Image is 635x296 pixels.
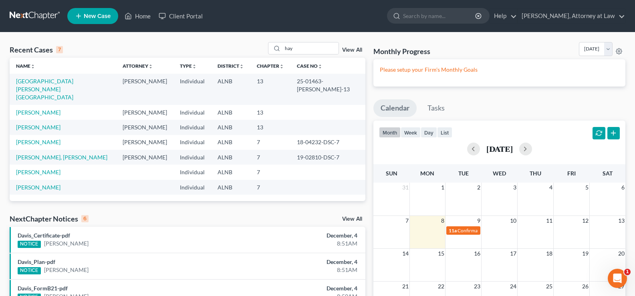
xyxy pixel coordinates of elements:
[509,249,517,258] span: 17
[373,46,430,56] h3: Monthly Progress
[420,99,452,117] a: Tasks
[493,170,506,177] span: Wed
[257,63,284,69] a: Chapterunfold_more
[250,266,357,274] div: 8:51AM
[84,13,111,19] span: New Case
[173,165,211,179] td: Individual
[16,139,60,145] a: [PERSON_NAME]
[458,170,469,177] span: Tue
[173,74,211,105] td: Individual
[173,150,211,165] td: Individual
[373,99,417,117] a: Calendar
[617,249,625,258] span: 20
[250,105,290,120] td: 13
[421,127,437,138] button: day
[250,135,290,150] td: 7
[512,183,517,192] span: 3
[10,45,63,54] div: Recent Cases
[603,170,613,177] span: Sat
[440,183,445,192] span: 1
[581,282,589,291] span: 26
[279,64,284,69] i: unfold_more
[437,249,445,258] span: 15
[16,124,60,131] a: [PERSON_NAME]
[342,47,362,53] a: View All
[123,63,153,69] a: Attorneyunfold_more
[318,64,323,69] i: unfold_more
[509,282,517,291] span: 24
[180,63,197,69] a: Typeunfold_more
[545,249,553,258] span: 18
[420,170,434,177] span: Mon
[116,135,173,150] td: [PERSON_NAME]
[621,183,625,192] span: 6
[282,42,339,54] input: Search by name...
[18,267,41,274] div: NOTICE
[379,127,401,138] button: month
[18,232,70,239] a: Davis_Certificate-pdf
[437,127,452,138] button: list
[16,169,60,175] a: [PERSON_NAME]
[18,285,68,292] a: Davis_FormB21-pdf
[44,240,89,248] a: [PERSON_NAME]
[16,78,73,101] a: [GEOGRAPHIC_DATA][PERSON_NAME][GEOGRAPHIC_DATA]
[342,216,362,222] a: View All
[173,180,211,195] td: Individual
[173,120,211,135] td: Individual
[218,63,244,69] a: Districtunfold_more
[16,63,35,69] a: Nameunfold_more
[121,9,155,23] a: Home
[403,8,476,23] input: Search by name...
[608,269,627,288] iframe: Intercom live chat
[18,241,41,248] div: NOTICE
[250,150,290,165] td: 7
[567,170,576,177] span: Fri
[18,258,55,265] a: Davis_Plan-pdf
[518,9,625,23] a: [PERSON_NAME], Attorney at Law
[250,258,357,266] div: December, 4
[401,282,409,291] span: 21
[476,183,481,192] span: 2
[401,127,421,138] button: week
[624,269,631,275] span: 1
[401,183,409,192] span: 31
[239,64,244,69] i: unfold_more
[211,180,250,195] td: ALNB
[509,216,517,226] span: 10
[490,9,517,23] a: Help
[548,183,553,192] span: 4
[449,228,457,234] span: 11a
[250,180,290,195] td: 7
[405,216,409,226] span: 7
[250,165,290,179] td: 7
[211,74,250,105] td: ALNB
[476,216,481,226] span: 9
[250,232,357,240] div: December, 4
[458,228,542,234] span: Confirmation Date for [PERSON_NAME]
[386,170,397,177] span: Sun
[16,154,107,161] a: [PERSON_NAME], [PERSON_NAME]
[297,63,323,69] a: Case Nounfold_more
[545,282,553,291] span: 25
[192,64,197,69] i: unfold_more
[16,109,60,116] a: [PERSON_NAME]
[211,135,250,150] td: ALNB
[617,216,625,226] span: 13
[290,74,366,105] td: 25-01463-[PERSON_NAME]-13
[173,105,211,120] td: Individual
[585,183,589,192] span: 5
[116,120,173,135] td: [PERSON_NAME]
[380,66,619,74] p: Please setup your Firm's Monthly Goals
[16,184,60,191] a: [PERSON_NAME]
[581,249,589,258] span: 19
[211,150,250,165] td: ALNB
[30,64,35,69] i: unfold_more
[250,120,290,135] td: 13
[155,9,207,23] a: Client Portal
[473,249,481,258] span: 16
[173,135,211,150] td: Individual
[486,145,513,153] h2: [DATE]
[10,214,89,224] div: NextChapter Notices
[116,105,173,120] td: [PERSON_NAME]
[290,135,366,150] td: 18-04232-DSC-7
